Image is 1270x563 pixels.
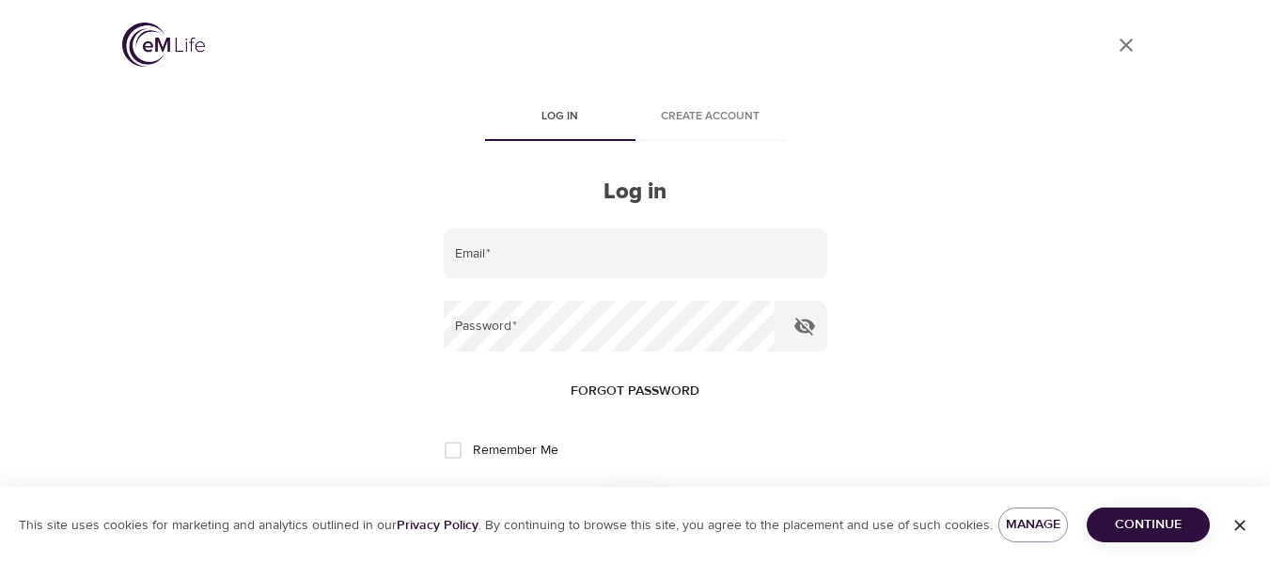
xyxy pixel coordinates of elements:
div: disabled tabs example [444,96,827,141]
img: logo [122,23,205,67]
button: Forgot password [563,374,707,409]
a: close [1104,23,1149,68]
a: Privacy Policy [397,517,478,534]
h2: Log in [444,179,827,206]
button: Continue [1087,508,1210,542]
span: Manage [1013,513,1053,537]
span: Create account [647,107,775,127]
span: Forgot password [571,380,699,403]
button: Manage [998,508,1068,542]
span: Log in [496,107,624,127]
span: Remember Me [473,441,558,461]
span: Continue [1102,513,1195,537]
